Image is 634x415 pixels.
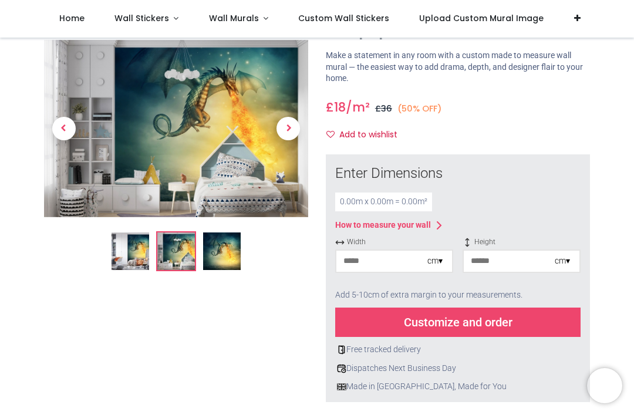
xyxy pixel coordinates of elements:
[44,41,308,217] img: WS-45800-02
[375,103,392,114] span: £
[44,67,84,191] a: Previous
[335,282,581,308] div: Add 5-10cm of extra margin to your measurements.
[555,255,570,267] div: cm ▾
[209,12,259,24] span: Wall Murals
[269,67,309,191] a: Next
[334,99,346,116] span: 18
[276,117,300,140] span: Next
[112,232,149,270] img: Winged Dragon Attack Wall Mural Wallpaper
[335,220,431,231] div: How to measure your wall
[335,237,453,247] span: Width
[419,12,544,24] span: Upload Custom Mural Image
[381,103,392,114] span: 36
[203,232,241,270] img: WS-45800-03
[335,344,581,356] div: Free tracked delivery
[335,308,581,337] div: Customize and order
[326,99,346,116] span: £
[114,12,169,24] span: Wall Stickers
[326,125,407,145] button: Add to wishlistAdd to wishlist
[335,193,432,211] div: 0.00 m x 0.00 m = 0.00 m²
[397,103,442,114] small: (50% OFF)
[52,117,76,140] span: Previous
[337,382,346,392] img: uk
[346,99,370,116] span: /m²
[326,130,335,139] i: Add to wishlist
[335,363,581,374] div: Dispatches Next Business Day
[427,255,443,267] div: cm ▾
[587,368,622,403] iframe: Brevo live chat
[335,381,581,393] div: Made in [GEOGRAPHIC_DATA], Made for You
[59,12,85,24] span: Home
[157,232,195,270] img: WS-45800-02
[463,237,581,247] span: Height
[335,164,581,184] div: Enter Dimensions
[298,12,389,24] span: Custom Wall Stickers
[326,50,590,85] p: Make a statement in any room with a custom made to measure wall mural — the easiest way to add dr...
